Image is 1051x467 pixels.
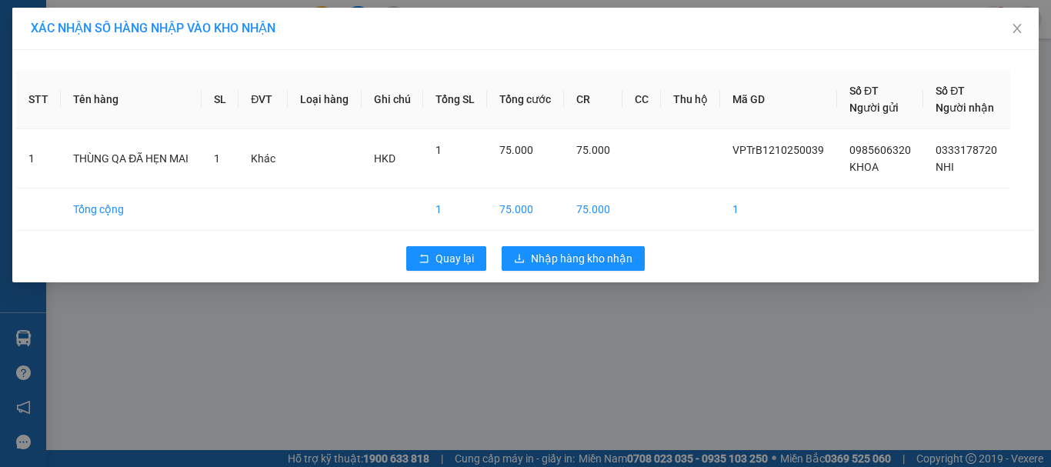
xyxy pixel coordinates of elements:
span: 0985606320 [849,144,911,156]
span: Nhập hàng kho nhận [531,250,632,267]
td: THÙNG QA ĐÃ HẸN MAI [61,129,202,188]
span: 1 [214,152,220,165]
th: Thu hộ [661,70,720,129]
span: rollback [419,253,429,265]
span: Số ĐT [936,85,965,97]
span: close [1011,22,1023,35]
th: Mã GD [720,70,837,129]
button: rollbackQuay lại [406,246,486,271]
button: Close [996,8,1039,51]
th: ĐVT [239,70,288,129]
span: 1 [435,144,442,156]
span: Số ĐT [849,85,879,97]
span: Quay lại [435,250,474,267]
td: Tổng cộng [61,188,202,231]
th: CC [622,70,661,129]
th: STT [16,70,61,129]
td: 1 [720,188,837,231]
td: 1 [423,188,487,231]
span: HKD [374,152,395,165]
td: 75.000 [564,188,622,231]
th: Tên hàng [61,70,202,129]
th: Tổng cước [487,70,563,129]
span: download [514,253,525,265]
th: Tổng SL [423,70,487,129]
th: Ghi chú [362,70,423,129]
span: KHOA [849,161,879,173]
th: SL [202,70,239,129]
span: 75.000 [499,144,533,156]
td: 75.000 [487,188,563,231]
span: VPTrB1210250039 [732,144,824,156]
button: downloadNhập hàng kho nhận [502,246,645,271]
span: Người nhận [936,102,994,114]
td: 1 [16,129,61,188]
span: 0333178720 [936,144,997,156]
span: 75.000 [576,144,610,156]
span: Người gửi [849,102,899,114]
th: Loại hàng [288,70,361,129]
span: NHI [936,161,954,173]
td: Khác [239,129,288,188]
span: XÁC NHẬN SỐ HÀNG NHẬP VÀO KHO NHẬN [31,21,275,35]
th: CR [564,70,622,129]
